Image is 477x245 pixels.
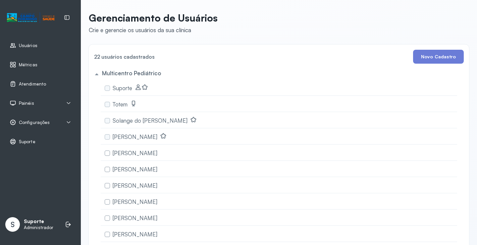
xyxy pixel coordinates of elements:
[94,52,155,61] h4: 22 usuários cadastrados
[113,231,157,238] span: [PERSON_NAME]
[24,218,53,225] p: Suporte
[24,225,53,230] p: Administrador
[19,62,37,68] span: Métricas
[89,12,218,24] p: Gerenciamento de Usuários
[19,100,34,106] span: Painéis
[113,182,157,189] span: [PERSON_NAME]
[10,61,71,68] a: Métricas
[413,50,464,64] button: Novo Cadastro
[113,166,157,173] span: [PERSON_NAME]
[113,133,157,140] span: [PERSON_NAME]
[7,12,55,23] img: Logotipo do estabelecimento
[19,81,46,87] span: Atendimento
[113,198,157,205] span: [PERSON_NAME]
[102,70,161,77] h5: Multicentro Pediátrico
[19,43,37,48] span: Usuários
[113,85,132,92] span: Suporte
[19,120,50,125] span: Configurações
[10,42,71,49] a: Usuários
[113,117,187,124] span: Solange do [PERSON_NAME]
[113,214,157,221] span: [PERSON_NAME]
[113,101,128,108] span: Totem
[113,150,157,156] span: [PERSON_NAME]
[10,81,71,87] a: Atendimento
[19,139,35,145] span: Suporte
[89,27,218,33] div: Crie e gerencie os usuários da sua clínica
